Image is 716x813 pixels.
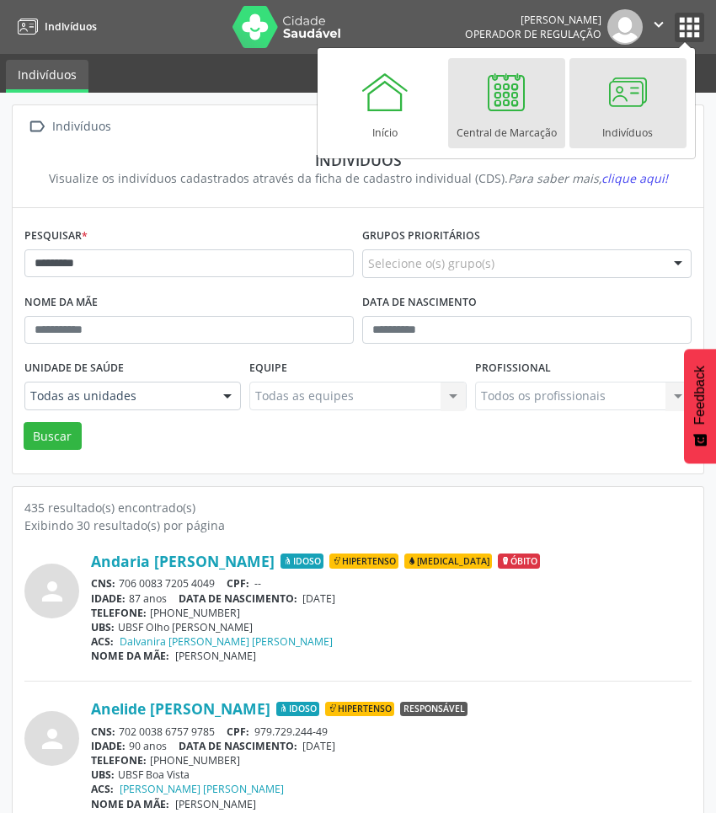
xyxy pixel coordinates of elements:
[12,13,97,40] a: Indivíduos
[45,19,97,34] span: Indivíduos
[91,753,692,768] div: [PHONE_NUMBER]
[475,356,551,382] label: Profissional
[227,576,249,591] span: CPF:
[601,170,668,186] span: clique aqui!
[24,115,114,139] a:  Indivíduos
[91,699,270,718] a: Anelide [PERSON_NAME]
[6,60,88,93] a: Indivíduos
[498,554,540,569] span: Óbito
[91,739,126,753] span: IDADE:
[254,576,261,591] span: --
[91,576,692,591] div: 706 0083 7205 4049
[249,356,287,382] label: Equipe
[175,649,256,663] span: [PERSON_NAME]
[91,725,115,739] span: CNS:
[36,151,680,169] div: Indivíduos
[325,702,394,717] span: Hipertenso
[91,725,692,739] div: 702 0038 6757 9785
[400,702,468,717] span: Responsável
[91,782,114,796] span: ACS:
[91,620,692,634] div: UBSF Olho [PERSON_NAME]
[91,634,114,649] span: ACS:
[302,739,335,753] span: [DATE]
[91,606,692,620] div: [PHONE_NUMBER]
[24,115,49,139] i: 
[465,27,601,41] span: Operador de regulação
[24,290,98,316] label: Nome da mãe
[91,591,692,606] div: 87 anos
[327,58,444,148] a: Início
[91,591,126,606] span: IDADE:
[692,366,708,425] span: Feedback
[30,388,206,404] span: Todas as unidades
[368,254,494,272] span: Selecione o(s) grupo(s)
[329,554,398,569] span: Hipertenso
[49,115,114,139] div: Indivíduos
[254,725,328,739] span: 979.729.244-49
[91,797,169,811] span: NOME DA MÃE:
[91,552,275,570] a: Andaria [PERSON_NAME]
[24,223,88,249] label: Pesquisar
[179,591,297,606] span: DATA DE NASCIMENTO:
[649,15,668,34] i: 
[91,768,115,782] span: UBS:
[175,797,256,811] span: [PERSON_NAME]
[24,516,692,534] div: Exibindo 30 resultado(s) por página
[91,576,115,591] span: CNS:
[362,290,477,316] label: Data de nascimento
[302,591,335,606] span: [DATE]
[227,725,249,739] span: CPF:
[91,649,169,663] span: NOME DA MÃE:
[91,620,115,634] span: UBS:
[24,422,82,451] button: Buscar
[675,13,704,42] button: apps
[448,58,565,148] a: Central de Marcação
[24,356,124,382] label: Unidade de saúde
[91,606,147,620] span: TELEFONE:
[120,634,333,649] a: Dalvanira [PERSON_NAME] [PERSON_NAME]
[36,169,680,187] div: Visualize os indivíduos cadastrados através da ficha de cadastro individual (CDS).
[37,576,67,607] i: person
[120,782,284,796] a: [PERSON_NAME] [PERSON_NAME]
[508,170,668,186] i: Para saber mais,
[91,768,692,782] div: UBSF Boa Vista
[276,702,319,717] span: Idoso
[404,554,492,569] span: [MEDICAL_DATA]
[569,58,687,148] a: Indivíduos
[91,739,692,753] div: 90 anos
[607,9,643,45] img: img
[179,739,297,753] span: DATA DE NASCIMENTO:
[362,223,480,249] label: Grupos prioritários
[281,554,323,569] span: Idoso
[37,724,67,754] i: person
[24,499,692,516] div: 435 resultado(s) encontrado(s)
[91,753,147,768] span: TELEFONE:
[684,349,716,463] button: Feedback - Mostrar pesquisa
[465,13,601,27] div: [PERSON_NAME]
[643,9,675,45] button: 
